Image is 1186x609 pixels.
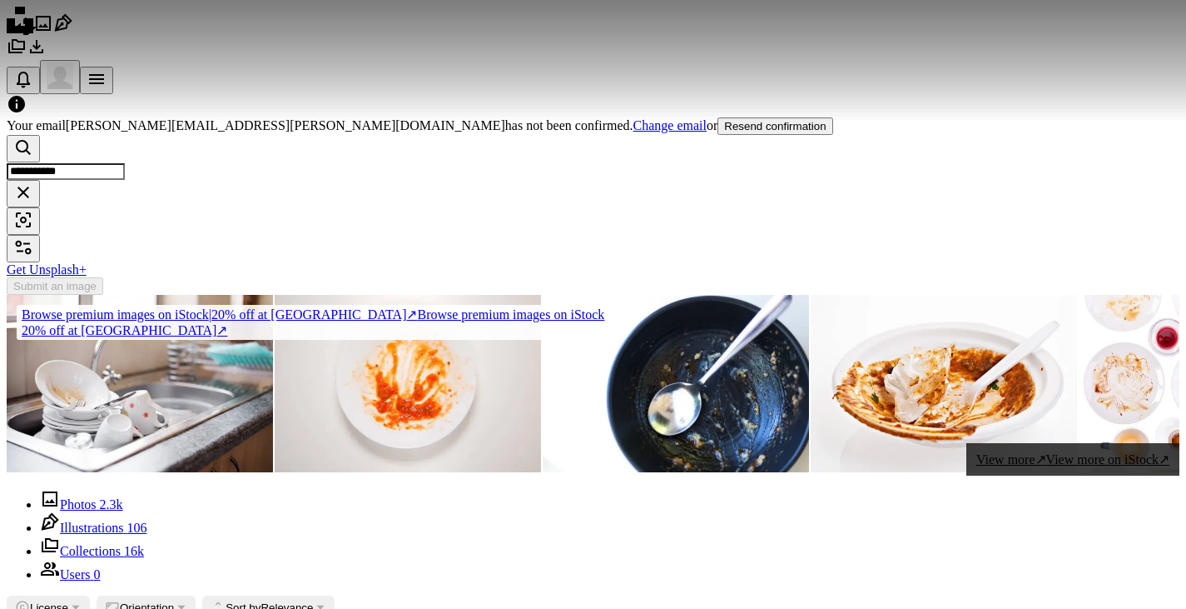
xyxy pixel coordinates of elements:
[7,180,40,207] button: Clear
[66,118,505,132] span: [PERSON_NAME][EMAIL_ADDRESS][PERSON_NAME][DOMAIN_NAME]
[633,118,833,132] span: or
[22,307,211,322] span: Browse premium images on iStock |
[7,207,40,235] button: Visual search
[633,118,707,132] a: Change email
[275,295,541,472] img: TOP VIEW: Empty and dirty dish after a spaghetti with tomato sauce
[7,45,27,59] a: Collections
[976,452,1046,467] span: View more ↗
[7,295,619,350] a: Browse premium images on iStock|20% off at [GEOGRAPHIC_DATA]↗Browse premium images on iStock20% o...
[33,22,53,36] a: Photos
[40,497,123,512] a: Photos 2.3k
[7,235,40,262] button: Filters
[27,45,47,59] a: Download History
[22,307,417,322] span: 20% off at [GEOGRAPHIC_DATA] ↗
[7,277,103,295] button: Submit an image
[717,117,832,135] button: Resend confirmation
[7,135,40,162] button: Search Unsplash
[7,295,273,472] img: Dirty dishes in the sink
[93,567,100,582] span: 0
[7,117,1179,135] div: Your email has not been confirmed.
[811,295,1077,472] img: Chili's Gone
[1046,452,1169,467] span: View more on iStock ↗
[40,544,144,558] a: Collections 16k
[47,62,73,89] img: Avatar of user Emme Walters
[7,22,33,36] a: Home — Unsplash
[966,443,1179,476] a: View more↗View more on iStock↗
[124,544,144,558] span: 16k
[40,60,80,94] button: Profile
[7,135,1179,235] form: Find visuals sitewide
[127,521,146,535] span: 106
[80,67,113,94] button: Menu
[40,521,146,535] a: Illustrations 106
[7,67,40,94] button: Notifications
[7,262,87,277] a: Get Unsplash+
[100,497,123,512] span: 2.3k
[543,295,809,472] img: Finished Meal: Dirty Black Bowl with Spoon on White Table
[40,567,100,582] a: Users 0
[53,22,73,36] a: Illustrations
